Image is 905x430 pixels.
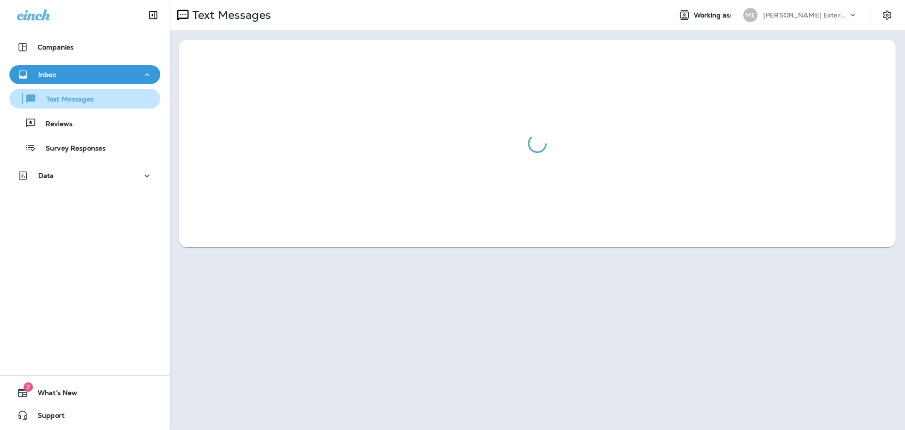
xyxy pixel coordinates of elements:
button: Data [9,166,160,185]
span: 7 [24,382,33,392]
p: Reviews [36,120,73,129]
div: ME [743,8,757,22]
p: Data [38,172,54,179]
p: Text Messages [37,95,94,104]
button: Survey Responses [9,138,160,158]
button: Settings [879,7,896,24]
button: Collapse Sidebar [140,6,166,25]
p: Survey Responses [36,144,106,153]
p: Text Messages [189,8,271,22]
p: Companies [38,43,74,51]
button: Text Messages [9,89,160,109]
span: Support [28,412,65,423]
button: Companies [9,38,160,57]
p: Inbox [38,71,56,78]
button: Support [9,406,160,425]
span: What's New [28,389,77,400]
p: [PERSON_NAME] Exterminating [763,11,848,19]
button: 7What's New [9,383,160,402]
span: Working as: [694,11,734,19]
button: Inbox [9,65,160,84]
button: Reviews [9,113,160,133]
